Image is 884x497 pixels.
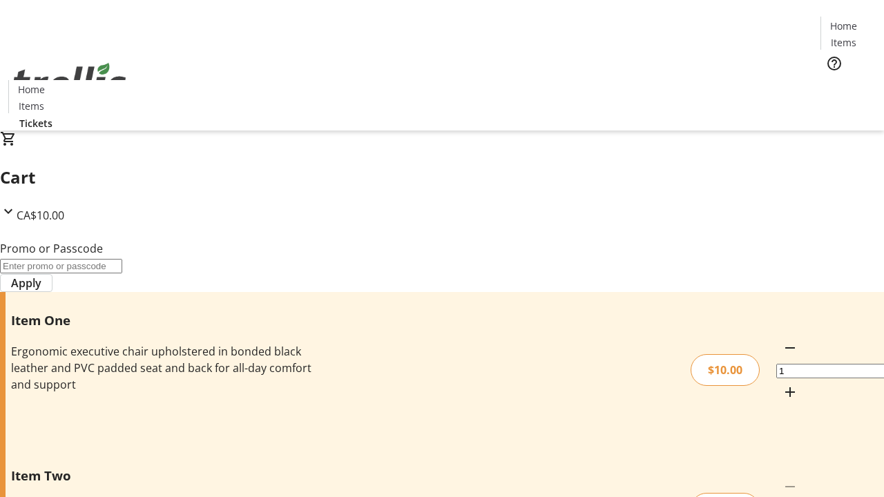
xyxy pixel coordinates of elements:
a: Items [821,35,865,50]
span: Tickets [832,80,865,95]
a: Home [821,19,865,33]
span: Apply [11,275,41,291]
button: Increment by one [776,378,804,406]
a: Items [9,99,53,113]
img: Orient E2E Organization AshOsQzoDu's Logo [8,48,131,117]
a: Home [9,82,53,97]
div: $10.00 [691,354,760,386]
span: Home [830,19,857,33]
div: Ergonomic executive chair upholstered in bonded black leather and PVC padded seat and back for al... [11,343,313,393]
h3: Item One [11,311,313,330]
a: Tickets [8,116,64,130]
span: Tickets [19,116,52,130]
span: CA$10.00 [17,208,64,223]
button: Decrement by one [776,334,804,362]
span: Items [19,99,44,113]
a: Tickets [820,80,876,95]
span: Home [18,82,45,97]
h3: Item Two [11,466,313,485]
span: Items [831,35,856,50]
button: Help [820,50,848,77]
